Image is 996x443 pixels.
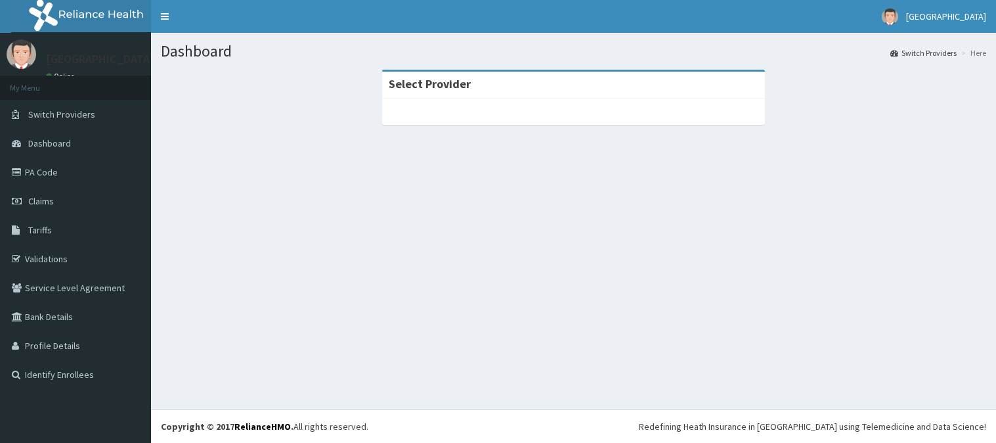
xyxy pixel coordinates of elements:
[28,224,52,236] span: Tariffs
[161,421,293,432] strong: Copyright © 2017 .
[906,11,986,22] span: [GEOGRAPHIC_DATA]
[7,39,36,69] img: User Image
[28,137,71,149] span: Dashboard
[28,108,95,120] span: Switch Providers
[882,9,898,25] img: User Image
[639,420,986,433] div: Redefining Heath Insurance in [GEOGRAPHIC_DATA] using Telemedicine and Data Science!
[46,72,77,81] a: Online
[151,409,996,443] footer: All rights reserved.
[890,47,957,58] a: Switch Providers
[958,47,986,58] li: Here
[389,76,471,91] strong: Select Provider
[161,43,986,60] h1: Dashboard
[28,195,54,207] span: Claims
[234,421,291,432] a: RelianceHMO
[46,53,154,65] p: [GEOGRAPHIC_DATA]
